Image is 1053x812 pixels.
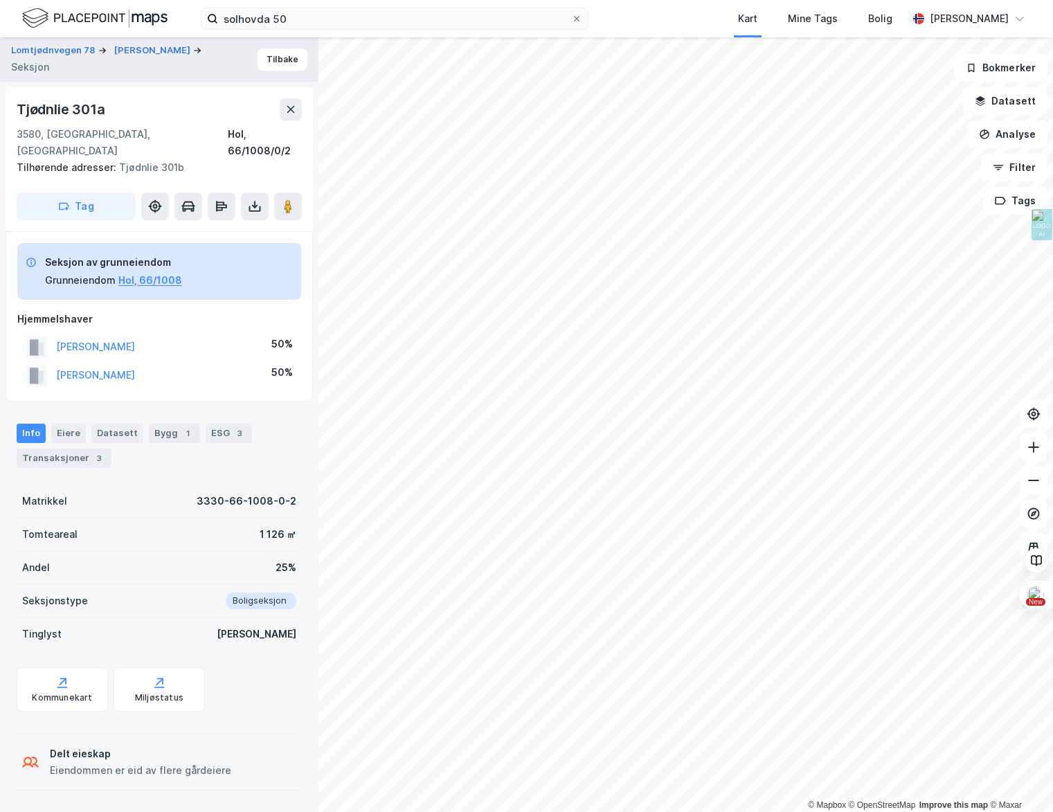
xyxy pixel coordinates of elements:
div: Kommunekart [32,692,92,703]
div: Tjødnlie 301a [17,98,107,120]
button: Tags [983,187,1047,215]
div: 1 126 ㎡ [260,526,296,543]
button: Analyse [967,120,1047,148]
div: Miljøstatus [135,692,183,703]
span: Tilhørende adresser: [17,161,119,173]
div: Kart [738,10,757,27]
div: Hol, 66/1008/0/2 [228,126,302,159]
div: 3580, [GEOGRAPHIC_DATA], [GEOGRAPHIC_DATA] [17,126,228,159]
a: OpenStreetMap [849,800,916,810]
div: Andel [22,559,50,576]
button: Tag [17,192,136,220]
div: 50% [271,364,293,381]
div: Tomteareal [22,526,78,543]
div: Kontrollprogram for chat [984,746,1053,812]
div: 3330-66-1008-0-2 [197,493,296,509]
div: 3 [233,426,246,440]
button: Lomtjødnvegen 78 [11,44,98,57]
button: Tilbake [258,48,307,71]
div: 1 [181,426,195,440]
div: Bolig [868,10,892,27]
div: Info [17,424,46,443]
a: Mapbox [808,800,846,810]
div: Mine Tags [788,10,838,27]
a: Improve this map [919,800,988,810]
div: Tjødnlie 301b [17,159,291,176]
button: Bokmerker [954,54,1047,82]
div: ESG [206,424,252,443]
div: Seksjonstype [22,593,88,609]
div: Hjemmelshaver [17,311,301,327]
div: [PERSON_NAME] [217,626,296,642]
div: Matrikkel [22,493,67,509]
div: Eiendommen er eid av flere gårdeiere [50,762,231,779]
input: Søk på adresse, matrikkel, gårdeiere, leietakere eller personer [218,8,571,29]
div: 25% [276,559,296,576]
button: [PERSON_NAME] [114,44,193,57]
div: Transaksjoner [17,449,111,468]
button: Hol, 66/1008 [118,272,182,289]
div: Bygg [149,424,200,443]
img: logo.f888ab2527a4732fd821a326f86c7f29.svg [22,6,168,30]
div: 50% [271,336,293,352]
div: Eiere [51,424,86,443]
div: Datasett [91,424,143,443]
div: Grunneiendom [45,272,116,289]
button: Datasett [963,87,1047,115]
iframe: Chat Widget [984,746,1053,812]
div: Delt eieskap [50,746,231,762]
div: Seksjon [11,59,49,75]
div: Tinglyst [22,626,62,642]
div: Seksjon av grunneiendom [45,254,182,271]
button: Filter [981,154,1047,181]
div: 3 [92,451,106,465]
div: [PERSON_NAME] [930,10,1009,27]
